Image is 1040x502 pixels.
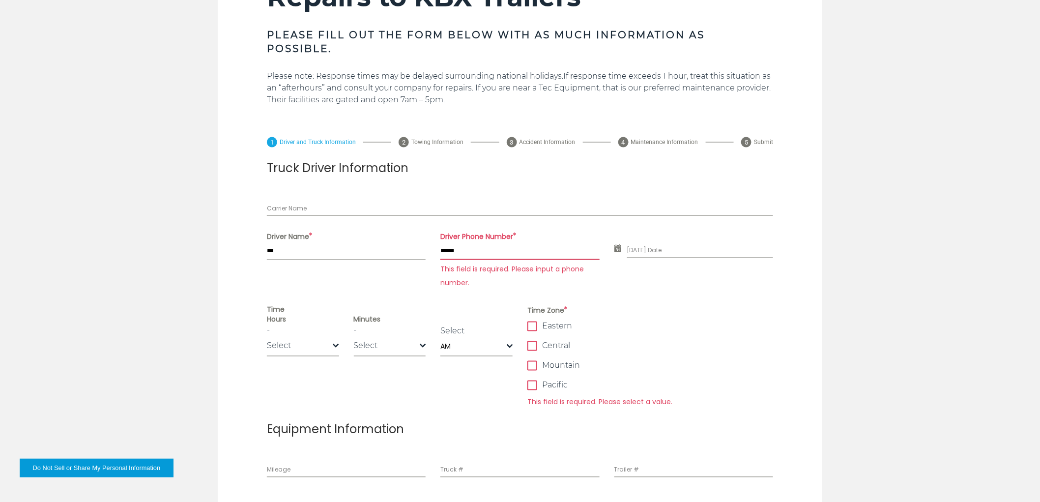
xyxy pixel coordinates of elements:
a: Select [440,326,464,336]
h2: Equipment Information [267,424,773,436]
span: Please note: Response times may be delayed surrounding national holidays. [267,71,563,81]
span: AM [440,337,513,356]
span: Time Zone [527,305,773,317]
span: If response time exceeds 1 hour, treat this situation as an “afterhours” and consult your company... [267,71,771,104]
label: Pacific [527,381,773,390]
label: Minutes [354,315,426,325]
span: Maintenance Information [631,138,698,147]
label: Central [527,341,773,351]
label: Eastern [527,322,773,331]
span: Towing Information [411,138,463,147]
button: Do Not Sell or Share My Personal Information [20,459,173,477]
span: AM [440,337,507,356]
span: Driver and Truck Information [280,138,356,147]
span: Select [354,341,378,351]
span: Submit [754,138,773,147]
h3: PLEASE FILL OUT THE FORM BELOW WITH AS MUCH INFORMATION AS POSSIBLE. [267,28,773,56]
span: Select [267,341,291,351]
span: Eastern [542,322,572,331]
span: Select [354,336,426,356]
span: Central [542,341,570,351]
span: Select [267,336,333,356]
span: Mountain [542,361,580,371]
a: - [354,325,357,335]
span: Accident Information [520,138,576,147]
span: Pacific [542,381,568,390]
span: This field is required. Please input a phone number. [440,263,599,290]
span: Select [354,336,420,356]
label: Hours [267,315,339,325]
label: Mountain [527,361,773,371]
h2: Truck Driver Information [267,162,773,174]
a: - [267,325,270,335]
span: Select [267,336,339,356]
span: This field is required. Please select a value. [527,395,773,409]
div: Pagination [267,137,773,148]
label: Time [267,305,513,315]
